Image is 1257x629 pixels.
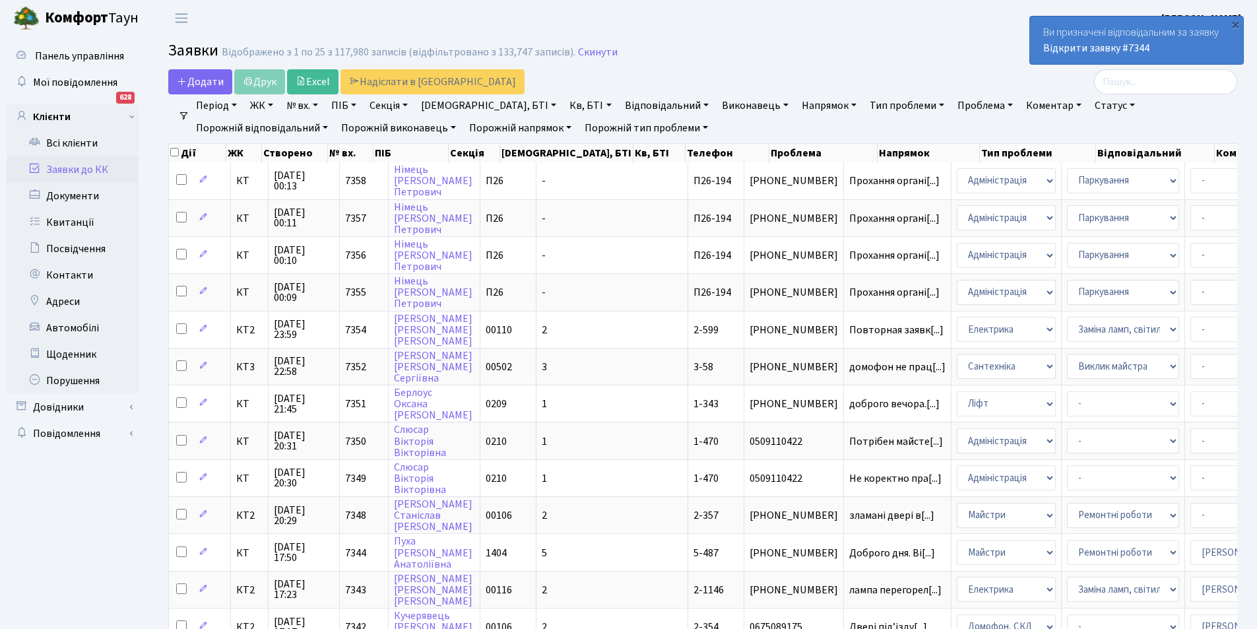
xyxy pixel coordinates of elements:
span: Повторная заявк[...] [849,323,944,337]
span: [DATE] 00:13 [274,170,334,191]
span: Заявки [168,39,218,62]
span: [PHONE_NUMBER] [750,325,838,335]
th: Відповідальний [1096,144,1214,162]
a: Заявки до КК [7,156,139,183]
span: 5-487 [693,546,719,560]
th: ЖК [226,144,262,162]
span: Потрібен майсте[...] [849,434,943,449]
span: зламані двері в[...] [849,508,934,523]
a: Адреси [7,288,139,315]
span: Додати [177,75,224,89]
input: Пошук... [1094,69,1237,94]
span: 7343 [345,583,366,597]
th: [DEMOGRAPHIC_DATA], БТІ [500,144,633,162]
div: Ви призначені відповідальним за заявку [1030,17,1243,64]
span: - [542,248,546,263]
a: ПІБ [326,94,362,117]
a: № вх. [281,94,323,117]
span: П26 [486,285,503,300]
a: Довідники [7,394,139,420]
a: [PERSON_NAME]Станіслав[PERSON_NAME] [394,497,472,534]
span: - [542,211,546,226]
div: × [1229,18,1242,31]
span: П26 [486,174,503,188]
span: 0509110422 [750,436,838,447]
span: [DATE] 22:58 [274,356,334,377]
a: СлюсарВікторіяВікторівна [394,423,446,460]
span: Прохання органі[...] [849,248,940,263]
span: 7357 [345,211,366,226]
b: Комфорт [45,7,108,28]
a: [PERSON_NAME] [1161,11,1241,26]
th: Дії [169,144,226,162]
span: доброго вечора.[...] [849,397,940,411]
span: [DATE] 23:59 [274,319,334,340]
span: Доброго дня. Ві[...] [849,546,935,560]
a: Порожній виконавець [336,117,461,139]
a: Німець[PERSON_NAME]Петрович [394,274,472,311]
span: П26-194 [693,174,731,188]
span: 7356 [345,248,366,263]
span: 1404 [486,546,507,560]
a: Німець[PERSON_NAME]Петрович [394,200,472,237]
span: 2 [542,323,547,337]
span: КТ [236,548,263,558]
a: Коментар [1021,94,1087,117]
span: П26 [486,248,503,263]
span: 1 [542,471,547,486]
th: Проблема [769,144,878,162]
span: [PHONE_NUMBER] [750,176,838,186]
span: 7350 [345,434,366,449]
th: Тип проблеми [980,144,1097,162]
span: 2-357 [693,508,719,523]
a: Тип проблеми [864,94,950,117]
span: Панель управління [35,49,124,63]
span: 00116 [486,583,512,597]
span: 7355 [345,285,366,300]
a: [PERSON_NAME][PERSON_NAME][PERSON_NAME] [394,312,472,348]
a: [PERSON_NAME][PERSON_NAME][PERSON_NAME] [394,572,472,609]
span: 1-470 [693,434,719,449]
a: ЖК [245,94,278,117]
span: 7348 [345,508,366,523]
span: КТ [236,436,263,447]
span: 5 [542,546,547,560]
span: 00106 [486,508,512,523]
span: [PHONE_NUMBER] [750,287,838,298]
span: - [542,285,546,300]
th: Напрямок [878,144,980,162]
span: КТ [236,250,263,261]
th: Створено [262,144,328,162]
img: logo.png [13,5,40,32]
a: Контакти [7,262,139,288]
a: Проблема [952,94,1018,117]
span: КТ2 [236,325,263,335]
span: 2-1146 [693,583,724,597]
span: КТ3 [236,362,263,372]
th: № вх. [328,144,373,162]
span: [DATE] 00:09 [274,282,334,303]
a: Додати [168,69,232,94]
th: ПІБ [373,144,448,162]
a: Скинути [578,46,618,59]
a: БерлоусОксана[PERSON_NAME] [394,385,472,422]
a: Виконавець [717,94,794,117]
a: Порожній відповідальний [191,117,333,139]
th: Кв, БТІ [633,144,686,162]
span: КТ [236,287,263,298]
span: 7352 [345,360,366,374]
th: Телефон [686,144,769,162]
th: Секція [449,144,501,162]
span: КТ [236,473,263,484]
span: 7349 [345,471,366,486]
span: 7354 [345,323,366,337]
a: Мої повідомлення628 [7,69,139,96]
a: Клієнти [7,104,139,130]
span: 2 [542,508,547,523]
span: 3 [542,360,547,374]
a: Пуха[PERSON_NAME]Анатоліївна [394,535,472,572]
a: Порожній напрямок [464,117,577,139]
span: 7351 [345,397,366,411]
span: 1 [542,434,547,449]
